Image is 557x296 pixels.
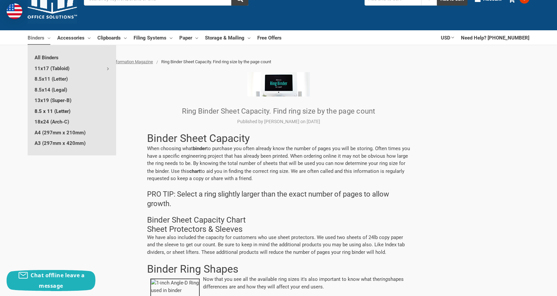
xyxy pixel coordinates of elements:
[147,145,410,182] p: When choosing what to purchase you often already know the number of pages you will be storing. Of...
[247,72,310,96] img: Ring Binder Sheet Capacity. Find ring size by the page count
[28,30,50,45] a: Binders
[28,52,116,63] a: All Binders
[441,30,454,45] a: USD
[7,3,22,19] img: duty and tax information for United States
[147,234,410,256] p: We have also included the capacity for customers who use sheet protectors. We used two sheets of ...
[28,95,116,105] a: 13x19 (Super-B)
[57,30,90,45] a: Accessories
[461,30,529,45] a: Need Help? [PHONE_NUMBER]
[147,132,410,145] h1: Binder Sheet Capacity
[28,106,116,116] a: 8.5 x 11 (Letter)
[147,275,410,290] p: Now that you see all the available ring sizes it's also important to know what the shapes differe...
[147,118,410,125] p: Published by [PERSON_NAME] on [DATE]
[28,127,116,138] a: A4 (297mm x 210mm)
[97,30,127,45] a: Clipboards
[28,63,116,73] a: 11x17 (Tabloid)
[161,59,271,64] span: Ring Binder Sheet Capacity. Find ring size by the page count
[31,272,85,289] span: Chat offline leave a message
[193,145,206,151] strong: binder
[7,270,95,291] button: Chat offline leave a message
[147,225,410,234] h2: Sheet Protectors & Sleeves
[28,73,116,84] a: 8.5x11 (Letter)
[179,30,198,45] a: Paper
[380,276,388,282] em: ring
[147,263,410,275] h1: Binder Ring Shapes
[134,30,172,45] a: Filing Systems
[205,30,250,45] a: Storage & Mailing
[28,84,116,95] a: 8.5x14 (Legal)
[147,215,410,225] h2: Binder Sheet Capacity Chart
[189,168,200,174] strong: chart
[257,30,282,45] a: Free Offers
[28,138,116,148] a: A3 (297mm x 420mm)
[28,116,116,127] a: 18x24 (Arch-C)
[147,189,410,208] p: PRO TIP: Select a ring slightly larger than the exact number of pages to allow growth.
[182,107,375,115] a: Ring Binder Sheet Capacity. Find ring size by the page count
